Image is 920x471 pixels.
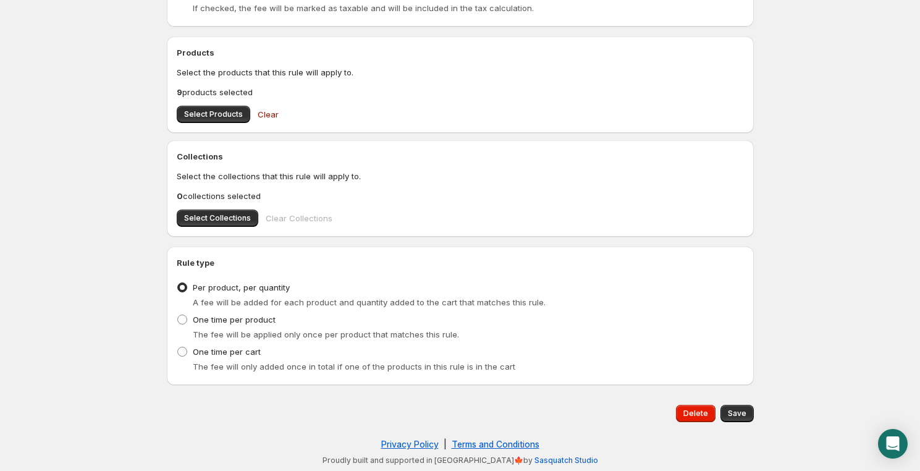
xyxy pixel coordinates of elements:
[184,109,243,119] span: Select Products
[193,362,515,371] span: The fee will only added once in total if one of the products in this rule is in the cart
[676,405,715,422] button: Delete
[258,108,279,121] span: Clear
[184,213,251,223] span: Select Collections
[177,87,182,97] b: 9
[193,3,534,13] span: If checked, the fee will be marked as taxable and will be included in the tax calculation.
[878,429,908,459] div: Open Intercom Messenger
[683,409,708,418] span: Delete
[177,46,744,59] h2: Products
[193,347,261,357] span: One time per cart
[728,409,746,418] span: Save
[452,439,539,449] a: Terms and Conditions
[173,456,748,465] p: Proudly built and supported in [GEOGRAPHIC_DATA]🍁by
[193,315,276,325] span: One time per product
[177,106,250,123] button: Select Products
[177,86,744,98] p: products selected
[720,405,754,422] button: Save
[381,439,439,449] a: Privacy Policy
[250,102,286,127] button: Clear
[177,190,744,202] p: collections selected
[177,66,744,78] p: Select the products that this rule will apply to.
[444,439,447,449] span: |
[177,170,744,182] p: Select the collections that this rule will apply to.
[177,257,744,269] h2: Rule type
[193,282,290,292] span: Per product, per quantity
[177,210,258,227] button: Select Collections
[193,329,459,339] span: The fee will be applied only once per product that matches this rule.
[534,456,598,465] a: Sasquatch Studio
[177,191,183,201] b: 0
[177,150,744,163] h2: Collections
[193,297,546,307] span: A fee will be added for each product and quantity added to the cart that matches this rule.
